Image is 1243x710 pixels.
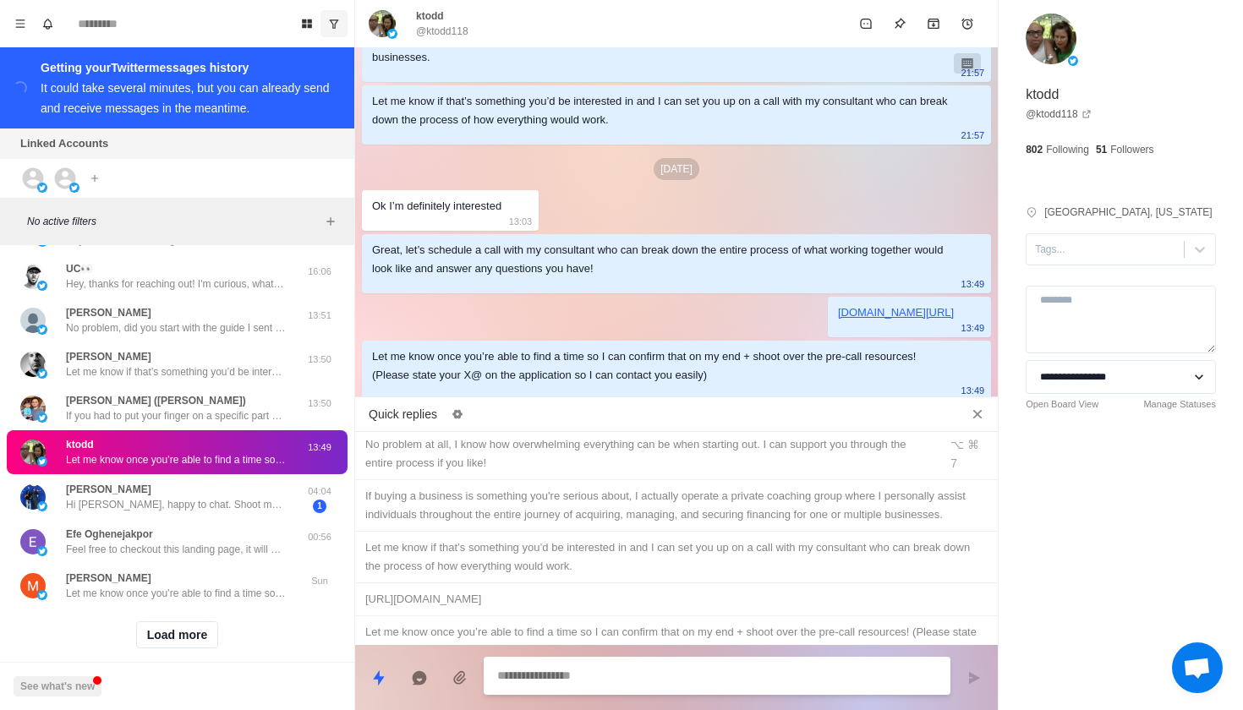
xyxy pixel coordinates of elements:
img: picture [20,529,46,554]
p: 13:03 [509,212,533,231]
p: Following [1046,142,1089,157]
p: [PERSON_NAME] [66,305,151,320]
p: 13:49 [298,440,341,455]
p: Let me know once you’re able to find a time so I can confirm that on my end + shoot over the pre-... [66,586,286,601]
div: [URL][DOMAIN_NAME] [365,590,988,609]
img: picture [69,183,79,193]
a: @ktodd118 [1026,106,1092,122]
img: picture [37,183,47,193]
p: Let me know if that’s something you’d be interested in and I can set you up on a call with my con... [66,364,286,380]
p: If you had to put your finger on a specific part of the process that’s holding you back from acqu... [66,408,286,423]
img: picture [37,501,47,511]
p: 13:49 [961,381,985,400]
div: Getting your Twitter messages history [41,57,334,78]
p: No active filters [27,214,320,229]
button: Send message [957,661,991,695]
p: 51 [1096,142,1107,157]
div: Great, let’s schedule a call with my consultant who can break down the entire process of what wor... [372,241,954,278]
img: picture [20,573,46,598]
a: Manage Statuses [1143,397,1216,412]
button: Add filters [320,211,341,232]
p: Let me know once you’re able to find a time so I can confirm that on my end + shoot over the pre-... [66,452,286,467]
img: picture [387,29,397,39]
div: Let me know if that’s something you’d be interested in and I can set you up on a call with my con... [372,92,954,129]
a: Open chat [1172,642,1223,693]
p: 00:56 [298,530,341,544]
img: picture [1026,14,1076,64]
a: Open Board View [1026,397,1098,412]
p: Efe Oghenejakpor [66,527,153,542]
button: Reply with AI [402,661,436,695]
p: [PERSON_NAME] [66,349,151,364]
span: 1 [313,500,326,513]
p: ktodd [66,437,94,452]
p: ktodd [1026,85,1059,105]
button: Add media [443,661,477,695]
div: Ok I’m definitely interested [372,197,501,216]
p: 16:06 [298,265,341,279]
p: 13:49 [961,275,985,293]
p: 13:51 [298,309,341,323]
div: If buying a business is something you're serious about, I actually operate a private coaching gro... [365,487,988,524]
button: Archive [917,7,950,41]
button: Load more [136,621,219,648]
p: 21:57 [961,126,985,145]
button: Add reminder [950,7,984,41]
button: Edit quick replies [444,401,471,428]
img: picture [37,546,47,556]
p: @ktodd118 [416,24,468,39]
button: Quick replies [362,661,396,695]
div: ⌥ ⌘ 7 [950,435,988,472]
button: Show unread conversations [320,10,348,37]
p: ktodd [416,8,444,24]
img: picture [37,281,47,291]
img: picture [37,590,47,600]
img: picture [20,308,46,333]
p: [GEOGRAPHIC_DATA], [US_STATE] [1044,205,1212,220]
img: picture [37,325,47,335]
button: Board View [293,10,320,37]
div: No problem at all, I know how overwhelming everything can be when starting out. I can support you... [365,435,928,472]
button: Mark as unread [849,7,883,41]
p: [PERSON_NAME] [66,482,151,497]
button: Add account [85,168,105,188]
div: Let me know once you’re able to find a time so I can confirm that on my end + shoot over the pre-... [365,623,988,660]
p: UC👀 [66,261,93,276]
div: Let me know once you’re able to find a time so I can confirm that on my end + shoot over the pre-... [372,347,954,385]
p: 802 [1026,142,1043,157]
img: picture [20,264,46,289]
p: [DATE] [654,158,699,180]
p: 04:04 [298,484,341,499]
img: picture [37,456,47,467]
img: picture [37,369,47,379]
p: [PERSON_NAME] ([PERSON_NAME]) [66,393,246,408]
p: No problem, did you start with the guide I sent you? [66,320,286,336]
p: Sun [298,574,341,588]
p: 13:50 [298,396,341,411]
img: picture [20,396,46,421]
p: Hey, thanks for reaching out! I'm curious, what ultimately has you interested in acquiring a cash... [66,276,286,292]
p: Quick replies [369,406,437,423]
button: Menu [7,10,34,37]
p: Followers [1110,142,1153,157]
img: picture [20,352,46,377]
p: Linked Accounts [20,135,108,152]
img: picture [369,10,396,37]
p: Hi [PERSON_NAME], happy to chat. Shoot me a text and we can find a time to connect. [PHONE_NUMBER... [66,497,286,512]
div: It could take several minutes, but you can already send and receive messages in the meantime. [41,81,330,115]
p: 13:49 [961,319,985,337]
p: Feel free to checkout this landing page, it will bring you up to speed with the strategy I use to... [66,542,286,557]
button: Notifications [34,10,61,37]
a: [DOMAIN_NAME][URL] [838,306,954,319]
img: picture [20,484,46,510]
button: Pin [883,7,917,41]
img: picture [37,412,47,423]
button: Close quick replies [964,401,991,428]
p: 13:50 [298,352,341,367]
p: [PERSON_NAME] [66,571,151,586]
img: picture [20,440,46,465]
button: See what's new [14,676,101,696]
img: picture [1068,56,1078,66]
div: Let me know if that’s something you’d be interested in and I can set you up on a call with my con... [365,538,988,576]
